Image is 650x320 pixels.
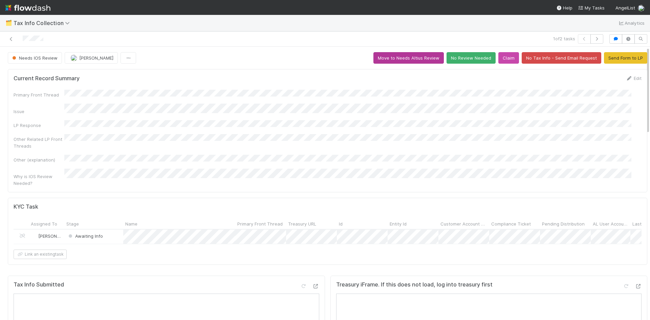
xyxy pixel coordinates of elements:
[5,20,12,26] span: 🗂️
[556,4,572,11] div: Help
[593,220,629,227] span: AL User Account Name
[8,52,62,64] button: Needs IOS Review
[14,20,73,26] span: Tax Info Collection
[31,233,61,239] div: [PERSON_NAME]
[14,136,64,149] div: Other Related LP Front Threads
[14,91,64,98] div: Primary Front Thread
[66,220,79,227] span: Stage
[498,52,519,64] button: Claim
[237,220,283,227] span: Primary Front Thread
[5,2,50,14] img: logo-inverted-e16ddd16eac7371096b0.svg
[67,233,103,239] span: Awaiting Info
[14,281,64,288] h5: Tax Info Submitted
[618,19,645,27] a: Analytics
[38,233,72,239] span: [PERSON_NAME]
[32,233,37,239] img: avatar_ec94f6e9-05c5-4d36-a6c8-d0cea77c3c29.png
[615,5,635,10] span: AngelList
[440,220,487,227] span: Customer Account UUID
[373,52,444,64] button: Move to Needs Altius Review
[14,156,64,163] div: Other (explanation)
[336,281,493,288] h5: Treasury iFrame. If this does not load, log into treasury first
[522,52,601,64] button: No Tax Info - Send Email Request
[578,5,605,10] span: My Tasks
[604,52,647,64] button: Send Form to LP
[14,122,64,129] div: LP Response
[288,220,316,227] span: Treasury URL
[553,35,575,42] span: 1 of 2 tasks
[65,52,118,64] button: [PERSON_NAME]
[447,52,496,64] button: No Review Needed
[626,76,642,81] a: Edit
[125,220,137,227] span: Name
[11,55,58,61] span: Needs IOS Review
[14,108,64,115] div: Issue
[79,55,113,61] span: [PERSON_NAME]
[14,250,67,259] button: Link an existingtask
[578,4,605,11] a: My Tasks
[31,220,57,227] span: Assigned To
[70,55,77,61] img: avatar_0c8687a4-28be-40e9-aba5-f69283dcd0e7.png
[14,204,38,210] h5: KYC Task
[14,173,64,187] div: Why is IOS Review Needed?
[390,220,407,227] span: Entity Id
[542,220,585,227] span: Pending Distribution
[14,75,80,82] h5: Current Record Summary
[638,5,645,12] img: avatar_0c8687a4-28be-40e9-aba5-f69283dcd0e7.png
[339,220,343,227] span: Id
[491,220,531,227] span: Compliance Ticket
